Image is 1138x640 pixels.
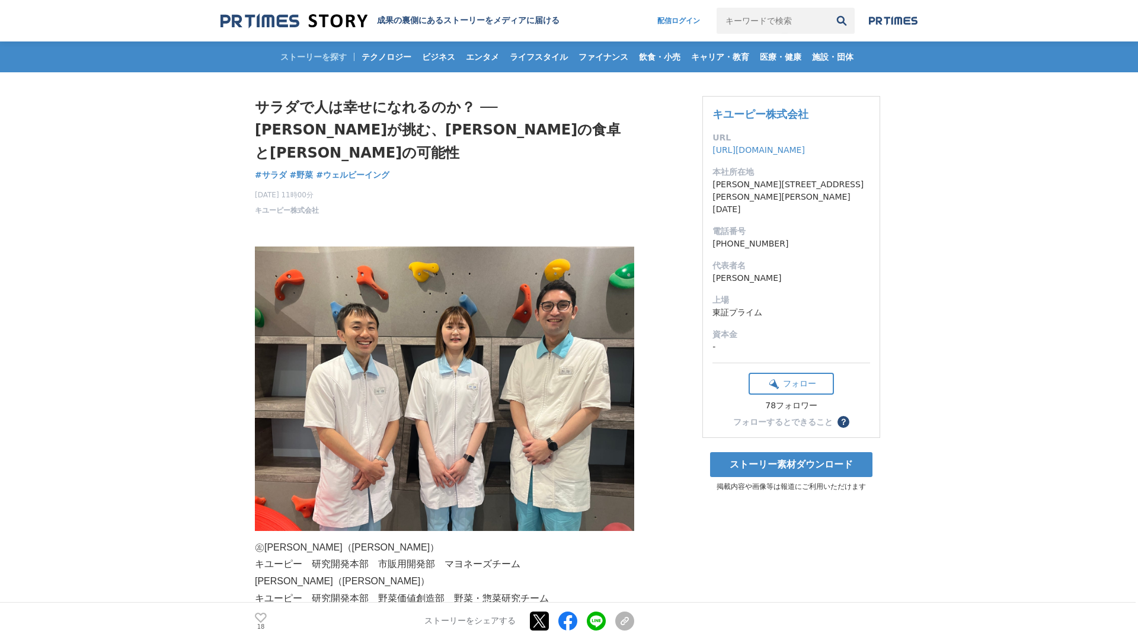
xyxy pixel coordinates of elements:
[645,8,712,34] a: 配信ログイン
[255,247,634,531] img: thumbnail_04ac54d0-6d23-11f0-aa23-a1d248b80383.JPG
[255,205,319,216] a: キユーピー株式会社
[220,13,560,29] a: 成果の裏側にあるストーリーをメディアに届ける 成果の裏側にあるストーリーをメディアに届ける
[417,52,460,62] span: ビジネス
[424,616,516,627] p: ストーリーをシェアする
[290,169,314,180] span: #野菜
[755,41,806,72] a: 医療・健康
[290,169,314,181] a: #野菜
[255,539,634,556] p: ㊧[PERSON_NAME]（[PERSON_NAME]）
[712,306,870,319] dd: 東証プライム
[749,401,834,411] div: 78フォロワー
[829,8,855,34] button: 検索
[712,272,870,284] dd: [PERSON_NAME]
[712,145,805,155] a: [URL][DOMAIN_NAME]
[255,573,634,590] p: [PERSON_NAME]（[PERSON_NAME]）
[712,166,870,178] dt: 本社所在地
[686,41,754,72] a: キャリア・教育
[712,225,870,238] dt: 電話番号
[377,15,560,26] h2: 成果の裏側にあるストーリーをメディアに届ける
[574,52,633,62] span: ファイナンス
[505,41,573,72] a: ライフスタイル
[220,13,367,29] img: 成果の裏側にあるストーリーをメディアに届ける
[417,41,460,72] a: ビジネス
[710,452,872,477] a: ストーリー素材ダウンロード
[255,169,287,181] a: #サラダ
[712,341,870,353] dd: -
[702,482,880,492] p: 掲載内容や画像等は報道にご利用いただけます
[461,41,504,72] a: エンタメ
[712,178,870,216] dd: [PERSON_NAME][STREET_ADDRESS][PERSON_NAME][PERSON_NAME][DATE]
[733,418,833,426] div: フォローするとできること
[574,41,633,72] a: ファイナンス
[255,169,287,180] span: #サラダ
[505,52,573,62] span: ライフスタイル
[712,108,808,120] a: キユーピー株式会社
[712,328,870,341] dt: 資本金
[712,132,870,144] dt: URL
[461,52,504,62] span: エンタメ
[634,41,685,72] a: 飲食・小売
[717,8,829,34] input: キーワードで検索
[839,418,848,426] span: ？
[807,41,858,72] a: 施設・団体
[712,238,870,250] dd: [PHONE_NUMBER]
[255,624,267,630] p: 18
[255,556,634,573] p: キユーピー 研究開発本部 市販用開発部 マヨネーズチーム
[357,41,416,72] a: テクノロジー
[869,16,918,25] img: prtimes
[316,169,389,180] span: #ウェルビーイング
[634,52,685,62] span: 飲食・小売
[357,52,416,62] span: テクノロジー
[255,590,634,607] p: キユーピー 研究開発本部 野菜価値創造部 野菜・惣菜研究チーム
[837,416,849,428] button: ？
[749,373,834,395] button: フォロー
[712,294,870,306] dt: 上場
[712,260,870,272] dt: 代表者名
[316,169,389,181] a: #ウェルビーイング
[255,190,319,200] span: [DATE] 11時00分
[807,52,858,62] span: 施設・団体
[255,96,634,164] h1: サラダで人は幸せになれるのか？ ── [PERSON_NAME]が挑む、[PERSON_NAME]の食卓と[PERSON_NAME]の可能性
[755,52,806,62] span: 医療・健康
[686,52,754,62] span: キャリア・教育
